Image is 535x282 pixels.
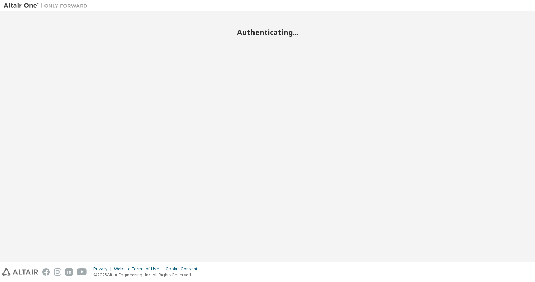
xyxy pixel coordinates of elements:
[54,268,61,276] img: instagram.svg
[65,268,73,276] img: linkedin.svg
[2,268,38,276] img: altair_logo.svg
[77,268,87,276] img: youtube.svg
[166,266,202,272] div: Cookie Consent
[93,266,114,272] div: Privacy
[42,268,50,276] img: facebook.svg
[4,28,531,37] h2: Authenticating...
[114,266,166,272] div: Website Terms of Use
[93,272,202,278] p: © 2025 Altair Engineering, Inc. All Rights Reserved.
[4,2,91,9] img: Altair One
